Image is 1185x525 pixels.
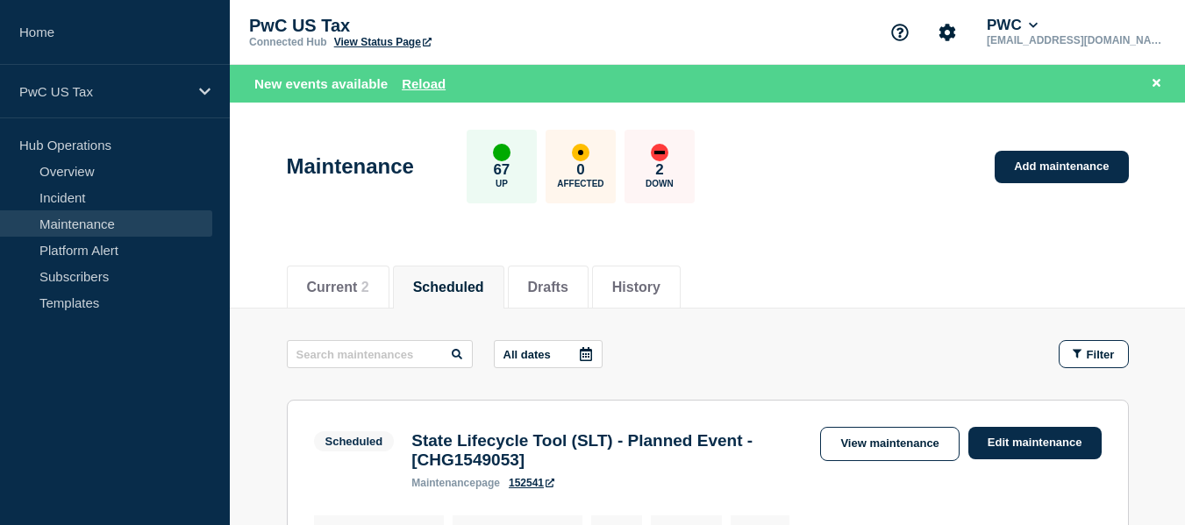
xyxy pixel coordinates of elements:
p: 67 [493,161,510,179]
input: Search maintenances [287,340,473,368]
a: View Status Page [334,36,432,48]
div: down [651,144,668,161]
button: Scheduled [413,280,484,295]
h3: State Lifecycle Tool (SLT) - Planned Event - [CHG1549053] [411,431,803,470]
button: Current 2 [307,280,369,295]
button: History [612,280,660,295]
p: All dates [503,348,551,361]
a: Add maintenance [995,151,1128,183]
span: Filter [1087,348,1115,361]
p: page [411,477,500,489]
button: All dates [494,340,603,368]
button: Filter [1059,340,1129,368]
a: 152541 [509,477,554,489]
h1: Maintenance [287,154,414,179]
span: maintenance [411,477,475,489]
button: Account settings [929,14,966,51]
p: 2 [655,161,663,179]
a: Edit maintenance [968,427,1102,459]
p: PwC US Tax [19,84,188,99]
p: Connected Hub [249,36,327,48]
button: Support [882,14,918,51]
p: Affected [557,179,603,188]
div: affected [572,144,589,161]
p: PwC US Tax [249,16,600,36]
button: Drafts [528,280,568,295]
div: up [493,144,510,161]
p: Down [646,179,674,188]
span: 2 [361,280,369,294]
button: PWC [983,17,1041,34]
div: Scheduled [325,435,383,448]
p: [EMAIL_ADDRESS][DOMAIN_NAME] [983,34,1166,46]
p: Up [496,179,508,188]
span: New events available [254,76,388,91]
button: Reload [402,76,446,91]
a: View maintenance [820,427,959,461]
p: 0 [576,161,584,179]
